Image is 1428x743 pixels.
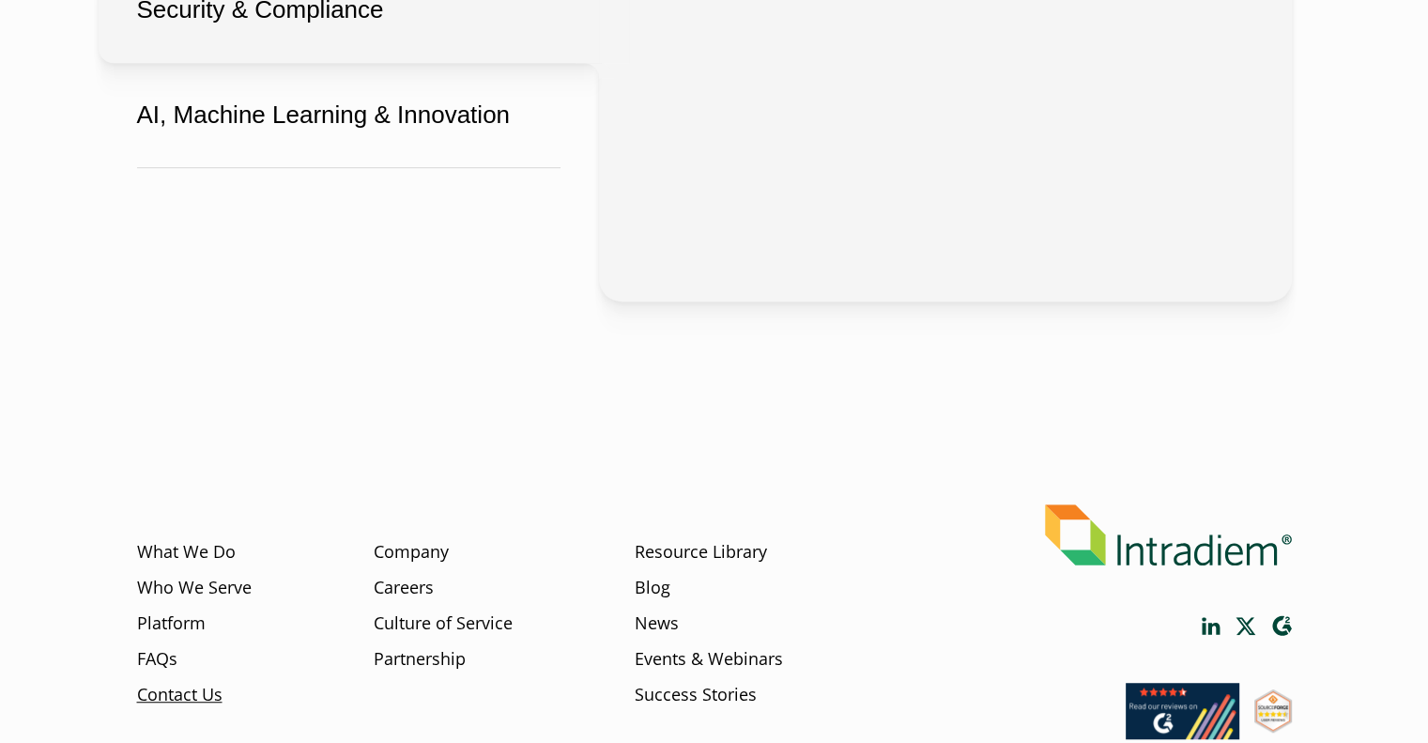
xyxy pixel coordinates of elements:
[137,540,236,565] a: What We Do
[1126,683,1239,739] img: Read our reviews on G2
[137,683,223,707] a: Contact Us
[1254,715,1292,737] a: Link opens in a new window
[635,576,670,600] a: Blog
[374,576,434,600] a: Careers
[374,540,449,565] a: Company
[1202,617,1221,635] a: Link opens in a new window
[635,611,679,636] a: News
[1254,689,1292,733] img: SourceForge User Reviews
[374,647,466,672] a: Partnership
[1236,617,1256,635] a: Link opens in a new window
[635,647,783,672] a: Events & Webinars
[635,540,767,565] a: Resource Library
[635,683,757,707] a: Success Stories
[374,611,513,636] a: Culture of Service
[1045,504,1292,565] img: Intradiem
[137,611,206,636] a: Platform
[137,647,177,672] a: FAQs
[1271,615,1292,637] a: Link opens in a new window
[137,576,252,600] a: Who We Serve
[99,62,599,168] button: AI, Machine Learning & Innovation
